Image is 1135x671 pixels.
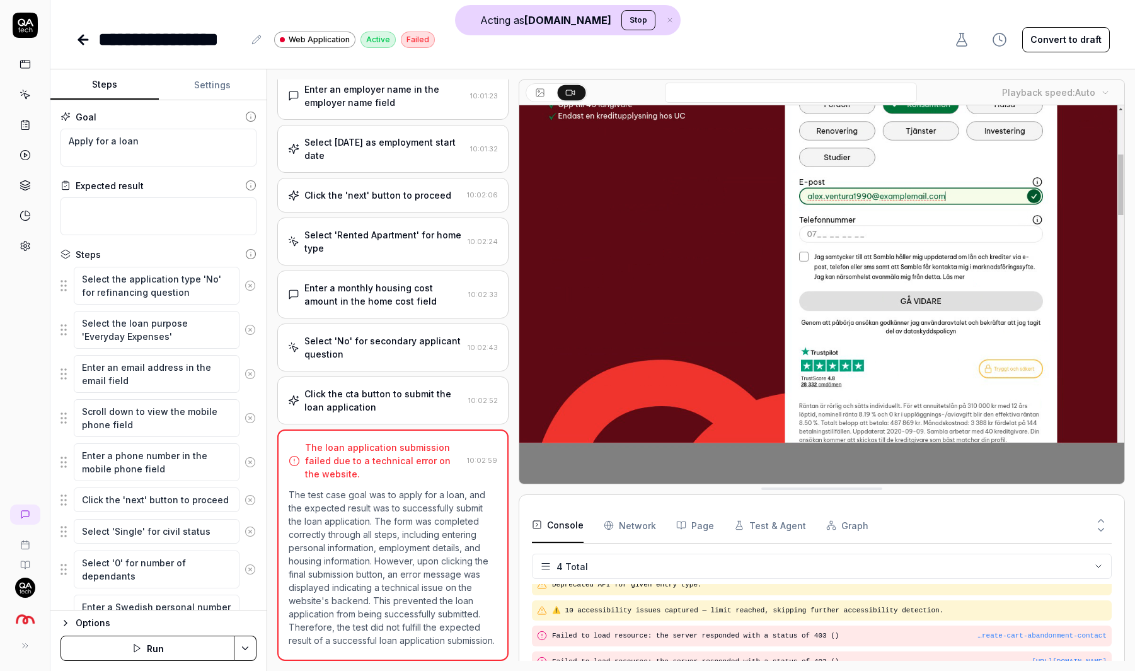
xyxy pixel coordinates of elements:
[1032,656,1107,667] button: [URL][DOMAIN_NAME]
[239,361,261,387] button: Remove step
[552,580,1107,590] pre: Deprecated API for given entry type.
[60,636,234,661] button: Run
[552,631,1107,641] pre: Failed to load resource: the server responded with a status of 403 ()
[76,110,96,124] div: Goal
[552,656,1107,667] pre: Failed to load resource: the server responded with a status of 403 ()
[360,32,396,48] div: Active
[15,578,35,598] img: 7ccf6c19-61ad-4a6c-8811-018b02a1b829.jpg
[239,273,261,298] button: Remove step
[239,557,261,582] button: Remove step
[467,456,497,465] time: 10:02:59
[468,396,498,405] time: 10:02:52
[60,310,256,349] div: Suggestions
[604,508,656,543] button: Network
[470,144,498,153] time: 10:01:32
[60,354,256,394] div: Suggestions
[10,505,40,525] a: New conversation
[468,343,498,352] time: 10:02:43
[552,605,1107,616] pre: ⚠️ 10 accessibility issues captured — limit reached, skipping further accessibility detection.
[76,179,144,192] div: Expected result
[984,27,1015,52] button: View version history
[14,608,37,631] img: Sambla Logo
[5,598,45,633] button: Sambla Logo
[826,508,868,543] button: Graph
[60,266,256,305] div: Suggestions
[159,70,267,100] button: Settings
[468,237,498,246] time: 10:02:24
[1002,86,1095,99] div: Playback speed:
[467,190,498,199] time: 10:02:06
[470,91,498,100] time: 10:01:23
[304,136,465,162] div: Select [DATE] as employment start date
[304,387,463,414] div: Click the cta button to submit the loan application
[76,616,256,631] div: Options
[239,519,261,544] button: Remove step
[5,530,45,550] a: Book a call with us
[60,594,256,646] div: Suggestions
[468,290,498,299] time: 10:02:33
[76,248,101,261] div: Steps
[60,550,256,589] div: Suggestions
[60,487,256,513] div: Suggestions
[304,83,465,109] div: Enter an employer name in the employer name field
[289,34,350,45] span: Web Application
[60,443,256,482] div: Suggestions
[60,399,256,438] div: Suggestions
[239,450,261,475] button: Remove step
[305,441,462,481] div: The loan application submission failed due to a technical error on the website.
[60,616,256,631] button: Options
[50,70,159,100] button: Steps
[734,508,806,543] button: Test & Agent
[274,31,355,48] a: Web Application
[239,317,261,342] button: Remove step
[1022,27,1110,52] button: Convert to draft
[401,32,435,48] div: Failed
[621,10,655,30] button: Stop
[676,508,714,543] button: Page
[304,281,463,308] div: Enter a monthly housing cost amount in the home cost field
[5,550,45,570] a: Documentation
[239,487,261,513] button: Remove step
[239,607,261,633] button: Remove step
[239,406,261,431] button: Remove step
[532,508,584,543] button: Console
[289,488,497,647] p: The test case goal was to apply for a loan, and the expected result was to successfully submit th...
[304,228,463,255] div: Select 'Rented Apartment' for home type
[60,518,256,545] div: Suggestions
[304,189,451,202] div: Click the 'next' button to proceed
[304,334,463,361] div: Select 'No' for secondary applicant question
[977,631,1107,641] button: …reate-cart-abandonment-contact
